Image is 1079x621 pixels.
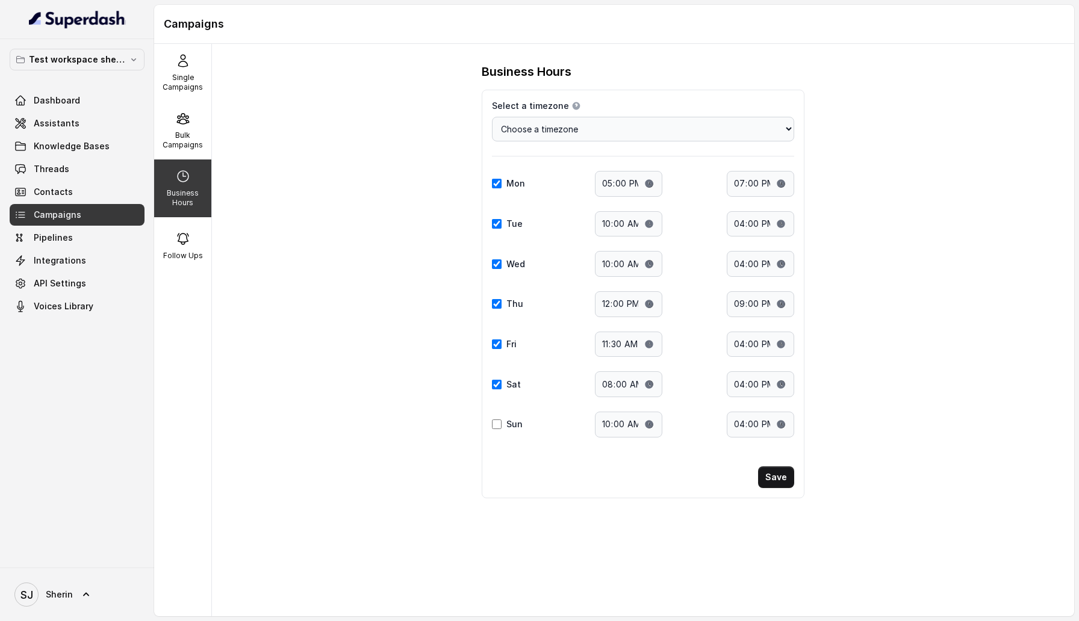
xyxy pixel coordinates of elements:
[492,100,569,112] span: Select a timezone
[34,300,93,312] span: Voices Library
[10,273,145,294] a: API Settings
[34,209,81,221] span: Campaigns
[10,578,145,611] a: Sherin
[159,73,207,92] p: Single Campaigns
[10,49,145,70] button: Test workspace sherin - limits of workspace naming
[10,158,145,180] a: Threads
[10,181,145,203] a: Contacts
[10,113,145,134] a: Assistants
[10,135,145,157] a: Knowledge Bases
[34,117,79,129] span: Assistants
[34,255,86,267] span: Integrations
[34,140,110,152] span: Knowledge Bases
[10,295,145,317] a: Voices Library
[506,258,525,270] label: Wed
[163,251,203,261] p: Follow Ups
[506,298,523,310] label: Thu
[20,589,33,601] text: SJ
[34,232,73,244] span: Pipelines
[34,163,69,175] span: Threads
[506,178,525,190] label: Mon
[34,186,73,198] span: Contacts
[46,589,73,601] span: Sherin
[10,227,145,249] a: Pipelines
[506,378,521,391] label: Sat
[506,338,517,350] label: Fri
[10,90,145,111] a: Dashboard
[571,101,581,111] button: Select a timezone
[10,250,145,271] a: Integrations
[159,131,207,150] p: Bulk Campaigns
[34,94,80,107] span: Dashboard
[758,466,794,488] button: Save
[29,10,126,29] img: light.svg
[482,63,571,80] h3: Business Hours
[506,218,523,230] label: Tue
[506,418,523,430] label: Sun
[29,52,125,67] p: Test workspace sherin - limits of workspace naming
[159,188,207,208] p: Business Hours
[34,277,86,289] span: API Settings
[10,204,145,226] a: Campaigns
[164,14,1065,34] h1: Campaigns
